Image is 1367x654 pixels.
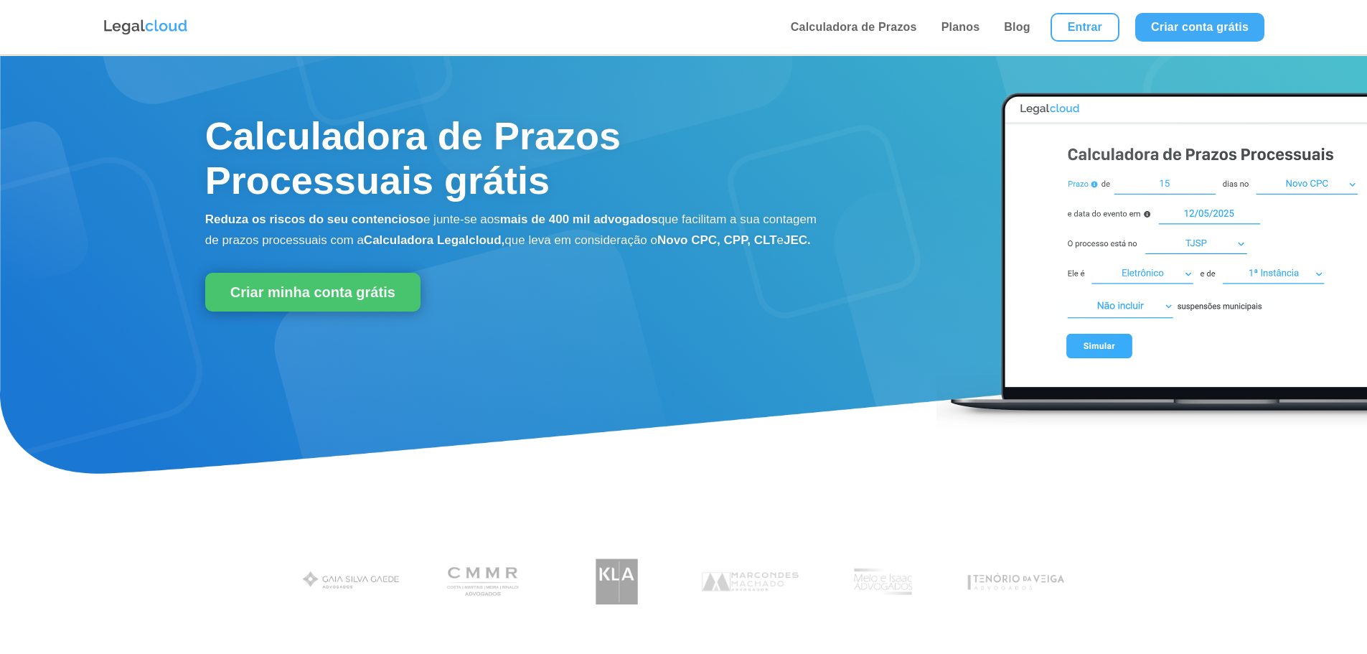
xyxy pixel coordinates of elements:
img: Tenório da Veiga Advogados [961,551,1071,612]
img: Calculadora de Prazos Processuais Legalcloud [936,78,1367,430]
b: Calculadora Legalcloud, [364,233,505,247]
p: e junte-se aos que facilitam a sua contagem de prazos processuais com a que leva em consideração o e [205,210,820,251]
img: Costa Martins Meira Rinaldi Advogados [429,551,539,612]
a: Calculadora de Prazos Processuais Legalcloud [936,420,1367,432]
img: Marcondes Machado Advogados utilizam a Legalcloud [695,551,805,612]
b: Reduza os riscos do seu contencioso [205,212,423,226]
img: Gaia Silva Gaede Advogados Associados [296,551,406,612]
img: Koury Lopes Advogados [562,551,672,612]
img: Profissionais do escritório Melo e Isaac Advogados utilizam a Legalcloud [828,551,938,612]
b: Novo CPC, CPP, CLT [657,233,777,247]
b: JEC. [784,233,811,247]
a: Entrar [1051,13,1119,42]
a: Criar conta grátis [1135,13,1264,42]
b: mais de 400 mil advogados [500,212,658,226]
span: Calculadora de Prazos Processuais grátis [205,114,621,202]
img: Logo da Legalcloud [103,18,189,37]
a: Criar minha conta grátis [205,273,421,312]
